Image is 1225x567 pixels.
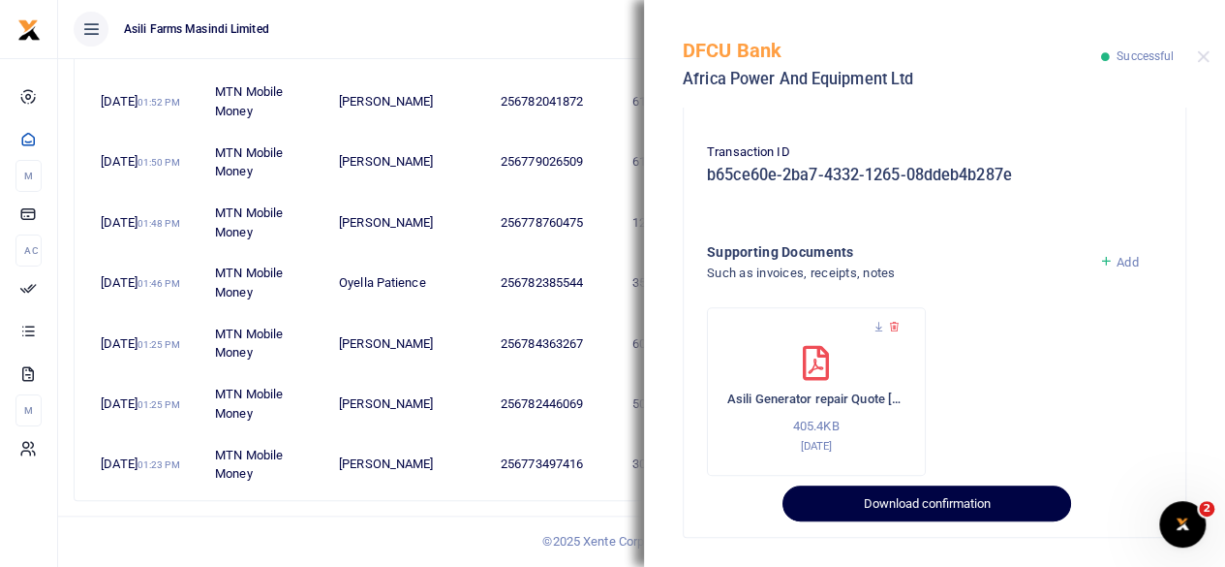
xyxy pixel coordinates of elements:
td: 256779026509 [490,132,622,192]
h6: Asili Generator repair Quote [DATE]-MPF-1 [727,392,905,407]
li: Ac [15,235,42,267]
h4: Such as invoices, receipts, notes [707,263,1084,284]
td: [DATE] [90,72,204,132]
li: M [15,160,42,192]
td: [DATE] [90,253,204,313]
h5: DFCU Bank [683,39,1101,62]
small: 01:25 PM [138,339,180,350]
small: 01:48 PM [138,218,180,229]
iframe: Intercom live chat [1159,501,1206,548]
p: 405.4KB [727,417,905,437]
td: 121,100 [622,193,718,253]
button: Download confirmation [782,486,1070,522]
td: MTN Mobile Money [204,132,328,192]
span: Asili Farms Masindi Limited [116,20,277,38]
td: 357,000 [622,253,718,313]
a: logo-small logo-large logo-large [17,21,41,36]
p: Transaction ID [707,142,1162,163]
td: [PERSON_NAME] [328,193,490,253]
td: [DATE] [90,314,204,374]
h5: Africa Power And Equipment Ltd [683,70,1101,89]
td: [PERSON_NAME] [328,434,490,493]
td: 256778760475 [490,193,622,253]
td: 601,700 [622,314,718,374]
td: 256782385544 [490,253,622,313]
td: [DATE] [90,132,204,192]
td: [DATE] [90,193,204,253]
td: MTN Mobile Money [204,434,328,493]
td: [DATE] [90,374,204,434]
td: 301,500 [622,434,718,493]
span: 2 [1199,501,1214,517]
small: 01:50 PM [138,157,180,168]
h4: Supporting Documents [707,241,1084,263]
img: logo-small [17,18,41,42]
td: MTN Mobile Money [204,193,328,253]
td: 256784363267 [490,314,622,374]
td: [PERSON_NAME] [328,72,490,132]
td: 501,500 [622,374,718,434]
button: Close [1197,50,1210,63]
td: MTN Mobile Money [204,314,328,374]
h5: b65ce60e-2ba7-4332-1265-08ddeb4b287e [707,166,1162,185]
td: [PERSON_NAME] [328,374,490,434]
td: 61,100 [622,72,718,132]
td: MTN Mobile Money [204,374,328,434]
small: 01:52 PM [138,97,180,108]
a: Add [1099,255,1139,269]
small: [DATE] [800,439,832,453]
span: Add [1117,255,1138,269]
td: [PERSON_NAME] [328,132,490,192]
td: 256782446069 [490,374,622,434]
td: MTN Mobile Money [204,253,328,313]
td: [PERSON_NAME] [328,314,490,374]
span: Successful [1117,49,1174,63]
li: M [15,394,42,426]
td: 256782041872 [490,72,622,132]
td: MTN Mobile Money [204,72,328,132]
td: 61,100 [622,132,718,192]
small: 01:23 PM [138,459,180,470]
small: 01:46 PM [138,278,180,289]
td: [DATE] [90,434,204,493]
td: 256773497416 [490,434,622,493]
td: Oyella Patience [328,253,490,313]
small: 01:25 PM [138,399,180,410]
div: Asili Generator repair Quote June25-MPF-1 [707,307,926,476]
